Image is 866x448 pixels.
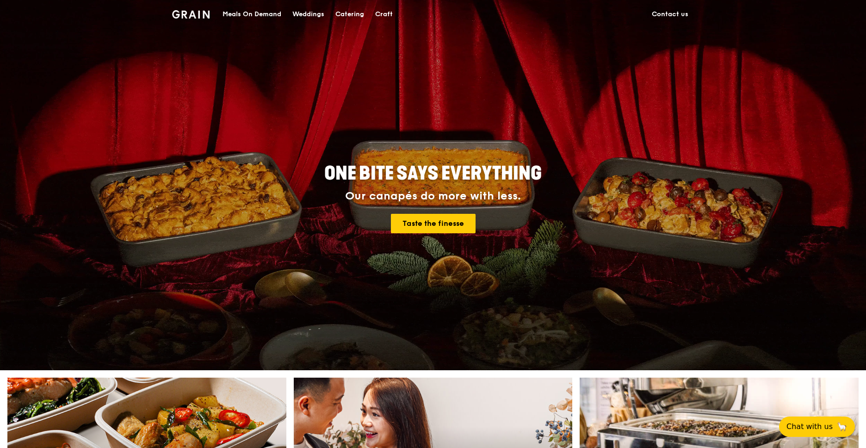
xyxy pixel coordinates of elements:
div: Meals On Demand [223,0,281,28]
a: Catering [330,0,370,28]
a: Craft [370,0,398,28]
div: Craft [375,0,393,28]
div: Catering [335,0,364,28]
span: 🦙 [836,421,847,432]
span: ONE BITE SAYS EVERYTHING [324,162,542,185]
div: Weddings [292,0,324,28]
a: Contact us [646,0,694,28]
img: Grain [172,10,210,19]
button: Chat with us🦙 [779,417,855,437]
a: Weddings [287,0,330,28]
a: Taste the finesse [391,214,476,233]
span: Chat with us [786,421,833,432]
div: Our canapés do more with less. [266,190,600,203]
